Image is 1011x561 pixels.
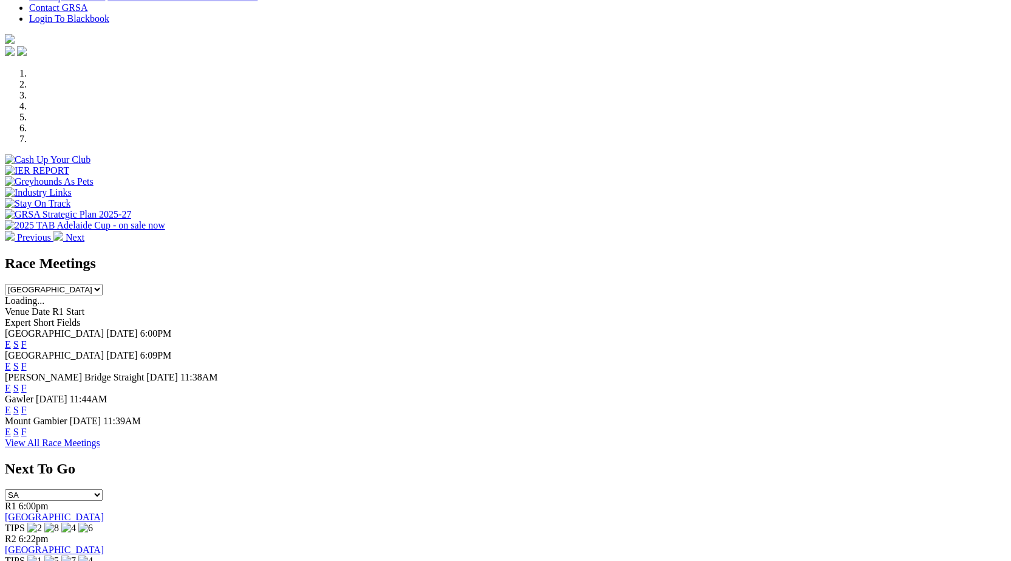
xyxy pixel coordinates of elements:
a: Previous [5,232,53,243]
h2: Race Meetings [5,255,1006,272]
img: 4 [61,523,76,534]
a: E [5,405,11,415]
span: 6:09PM [140,350,172,360]
a: F [21,361,27,371]
span: R1 [5,501,16,511]
img: Greyhounds As Pets [5,176,94,187]
span: 6:00PM [140,328,172,339]
span: 11:39AM [103,416,141,426]
span: R1 Start [52,306,84,317]
span: Expert [5,317,31,328]
a: F [21,405,27,415]
span: Loading... [5,295,44,306]
span: Previous [17,232,51,243]
span: R2 [5,534,16,544]
span: TIPS [5,523,25,533]
img: Stay On Track [5,198,70,209]
a: View All Race Meetings [5,438,100,448]
span: Mount Gambier [5,416,67,426]
img: GRSA Strategic Plan 2025-27 [5,209,131,220]
img: chevron-right-pager-white.svg [53,231,63,241]
span: Next [66,232,84,243]
span: Fields [56,317,80,328]
a: F [21,339,27,349]
span: [DATE] [106,350,138,360]
img: 6 [78,523,93,534]
a: S [13,339,19,349]
span: Gawler [5,394,33,404]
a: E [5,427,11,437]
a: F [21,427,27,437]
img: IER REPORT [5,165,69,176]
span: Short [33,317,55,328]
img: Cash Up Your Club [5,154,90,165]
a: F [21,383,27,393]
img: logo-grsa-white.png [5,34,15,44]
span: [DATE] [70,416,101,426]
span: 11:44AM [70,394,107,404]
span: [PERSON_NAME] Bridge Straight [5,372,144,382]
a: [GEOGRAPHIC_DATA] [5,545,104,555]
img: 2025 TAB Adelaide Cup - on sale now [5,220,165,231]
a: S [13,405,19,415]
span: Venue [5,306,29,317]
span: 6:22pm [19,534,49,544]
span: [DATE] [146,372,178,382]
a: Next [53,232,84,243]
img: chevron-left-pager-white.svg [5,231,15,241]
span: Date [32,306,50,317]
span: 11:38AM [180,372,218,382]
span: 6:00pm [19,501,49,511]
span: [DATE] [36,394,67,404]
img: 8 [44,523,59,534]
a: Contact GRSA [29,2,87,13]
span: [GEOGRAPHIC_DATA] [5,350,104,360]
span: [GEOGRAPHIC_DATA] [5,328,104,339]
a: S [13,383,19,393]
a: E [5,339,11,349]
a: Login To Blackbook [29,13,109,24]
a: E [5,361,11,371]
span: [DATE] [106,328,138,339]
a: E [5,383,11,393]
img: twitter.svg [17,46,27,56]
a: [GEOGRAPHIC_DATA] [5,512,104,522]
img: Industry Links [5,187,72,198]
img: 2 [27,523,42,534]
h2: Next To Go [5,461,1006,477]
a: S [13,361,19,371]
a: S [13,427,19,437]
img: facebook.svg [5,46,15,56]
